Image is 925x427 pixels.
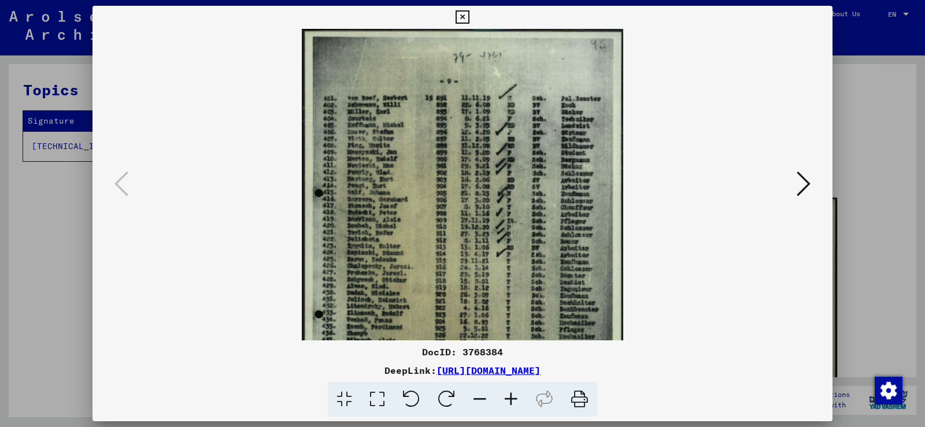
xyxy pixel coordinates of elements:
a: [URL][DOMAIN_NAME] [436,365,541,376]
div: Change consent [874,376,902,404]
img: Change consent [875,377,902,404]
div: DocID: 3768384 [92,345,832,359]
div: DeepLink: [92,363,832,377]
